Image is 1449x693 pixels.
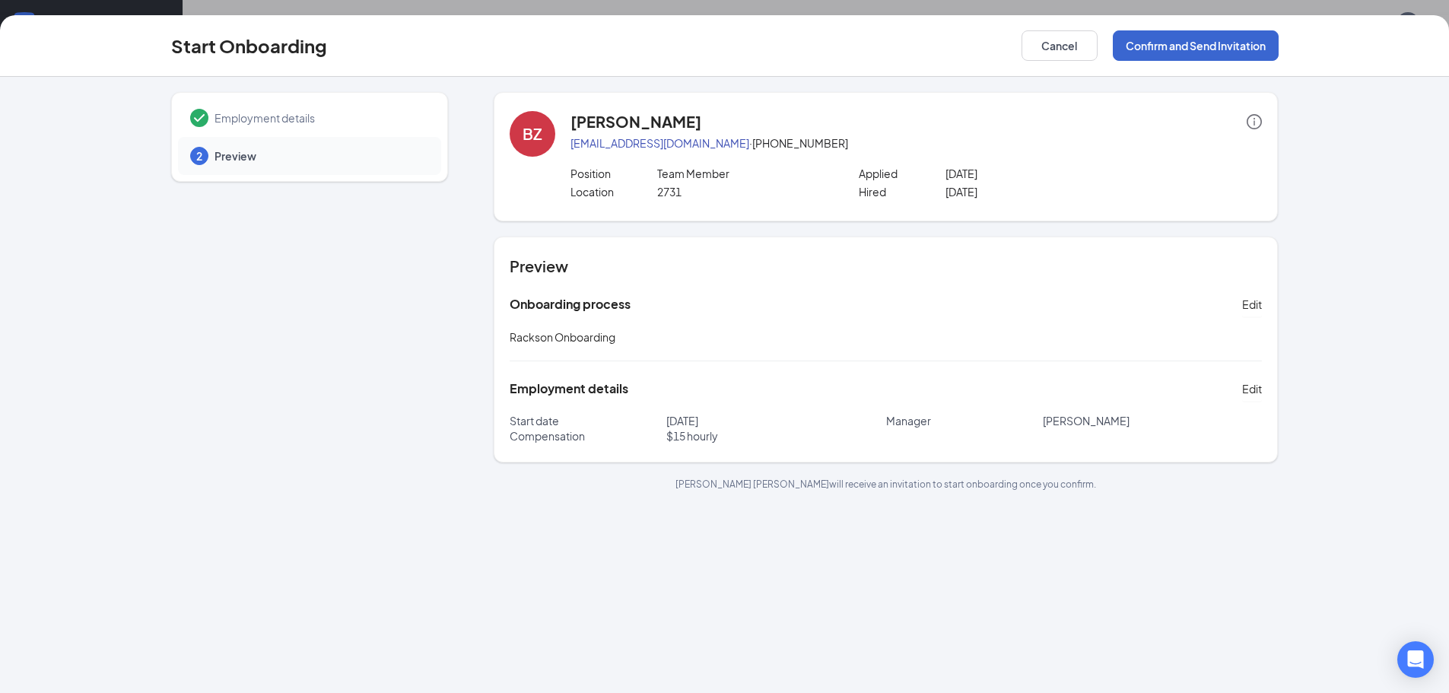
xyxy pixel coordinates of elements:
[657,184,830,199] p: 2731
[666,428,886,443] p: $ 15 hourly
[570,135,1262,151] p: · [PHONE_NUMBER]
[657,166,830,181] p: Team Member
[1242,377,1262,401] button: Edit
[510,256,1262,277] h4: Preview
[666,413,886,428] p: [DATE]
[945,166,1118,181] p: [DATE]
[523,123,542,145] div: BZ
[570,136,749,150] a: [EMAIL_ADDRESS][DOMAIN_NAME]
[214,148,426,164] span: Preview
[886,413,1043,428] p: Manager
[190,109,208,127] svg: Checkmark
[510,380,628,397] h5: Employment details
[1242,292,1262,316] button: Edit
[1242,297,1262,312] span: Edit
[1242,381,1262,396] span: Edit
[214,110,426,126] span: Employment details
[1043,413,1263,428] p: [PERSON_NAME]
[510,428,666,443] p: Compensation
[171,33,327,59] h3: Start Onboarding
[570,184,657,199] p: Location
[859,184,945,199] p: Hired
[945,184,1118,199] p: [DATE]
[1113,30,1279,61] button: Confirm and Send Invitation
[510,330,615,344] span: Rackson Onboarding
[1247,114,1262,129] span: info-circle
[570,111,701,132] h4: [PERSON_NAME]
[494,478,1278,491] p: [PERSON_NAME] [PERSON_NAME] will receive an invitation to start onboarding once you confirm.
[1022,30,1098,61] button: Cancel
[510,413,666,428] p: Start date
[196,148,202,164] span: 2
[510,296,631,313] h5: Onboarding process
[859,166,945,181] p: Applied
[570,166,657,181] p: Position
[1397,641,1434,678] div: Open Intercom Messenger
